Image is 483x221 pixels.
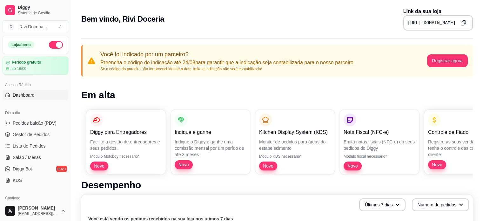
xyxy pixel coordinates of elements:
[412,198,469,211] button: Número de pedidos
[90,128,162,136] p: Diggy para Entregadores
[427,54,468,67] button: Registrar agora
[345,163,360,169] span: Novo
[81,89,473,101] h1: Em alta
[18,5,66,10] span: Diggy
[18,10,66,16] span: Sistema de Gestão
[13,154,41,161] span: Salão / Mesas
[13,143,46,149] span: Lista de Pedidos
[3,80,68,90] div: Acesso Rápido
[8,41,34,48] div: Loja aberta
[429,162,445,168] span: Novo
[3,57,68,75] a: Período gratuitoaté 16/09
[19,24,47,30] div: Rivi Doceria ...
[18,205,58,211] span: [PERSON_NAME]
[408,20,456,26] pre: [URL][DOMAIN_NAME]
[259,139,331,151] p: Monitor de pedidos para áreas do estabelecimento
[13,120,57,126] span: Pedidos balcão (PDV)
[3,90,68,100] a: Dashboard
[340,110,419,174] button: Nota Fiscal (NFC-e)Emita notas fiscais (NFC-e) do seus pedidos do DiggyMódulo fiscal necessário*Novo
[13,131,50,138] span: Gestor de Pedidos
[49,41,63,49] button: Alterar Status
[255,110,335,174] button: Kitchen Display System (KDS)Monitor de pedidos para áreas do estabelecimentoMódulo KDS necessário...
[3,164,68,174] a: Diggy Botnovo
[3,3,68,18] a: DiggySistema de Gestão
[10,66,26,71] article: até 16/09
[175,139,246,158] p: Indique o Diggy e ganhe uma comissão mensal por um perído de até 3 meses
[13,177,22,183] span: KDS
[13,166,32,172] span: Diggy Bot
[3,203,68,218] button: [PERSON_NAME][EMAIL_ADDRESS][DOMAIN_NAME]
[3,129,68,140] a: Gestor de Pedidos
[3,141,68,151] a: Lista de Pedidos
[13,92,35,98] span: Dashboard
[3,193,68,203] div: Catálogo
[359,198,406,211] button: Últimos 7 dias
[171,110,250,174] button: Indique e ganheIndique o Diggy e ganhe uma comissão mensal por um perído de até 3 mesesNovo
[3,118,68,128] button: Pedidos balcão (PDV)
[12,60,41,65] article: Período gratuito
[259,128,331,136] p: Kitchen Display System (KDS)
[403,8,473,15] p: Link da sua loja
[3,175,68,185] a: KDS
[81,14,164,24] h2: Bem vindo, Rivi Doceria
[81,179,473,191] h1: Desempenho
[176,162,191,168] span: Novo
[86,110,166,174] button: Diggy para EntregadoresFacilite a gestão de entregadores e seus pedidos.Módulo Motoboy necessário...
[3,20,68,33] button: Select a team
[3,108,68,118] div: Dia a dia
[259,154,331,159] p: Módulo KDS necessário*
[91,163,107,169] span: Novo
[8,24,14,30] span: R
[344,139,415,151] p: Emita notas fiscais (NFC-e) do seus pedidos do Diggy
[175,128,246,136] p: Indique e ganhe
[100,59,353,66] p: Preencha o código de indicação até 24/08 para garantir que a indicação seja contabilizada para o ...
[90,154,162,159] p: Módulo Motoboy necessário*
[260,163,276,169] span: Novo
[100,66,353,72] p: Se o código do parceiro não for preenchido até a data limite a indicação não será contabilizada*
[344,154,415,159] p: Módulo fiscal necessário*
[90,139,162,151] p: Facilite a gestão de entregadores e seus pedidos.
[344,128,415,136] p: Nota Fiscal (NFC-e)
[458,18,468,28] button: Copy to clipboard
[100,50,353,59] p: Você foi indicado por um parceiro?
[18,211,58,216] span: [EMAIL_ADDRESS][DOMAIN_NAME]
[3,152,68,162] a: Salão / Mesas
